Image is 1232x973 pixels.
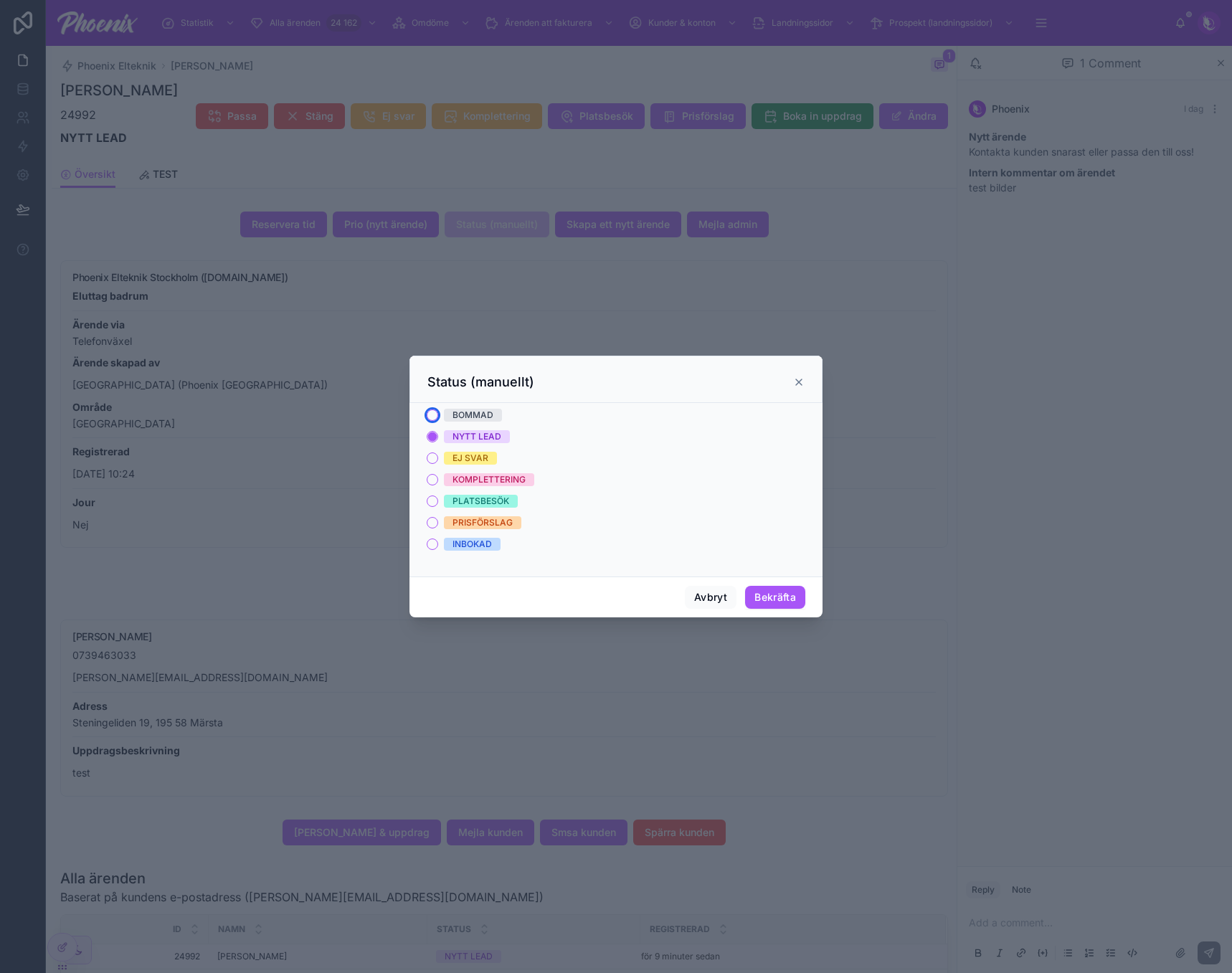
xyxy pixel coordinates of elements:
[452,538,492,551] div: INBOKAD
[745,586,805,609] button: Bekräfta
[685,586,736,609] button: Avbryt
[452,495,509,508] div: PLATSBESÖK
[427,374,534,391] h3: Status (manuellt)
[452,452,488,465] div: EJ SVAR
[452,409,493,422] div: BOMMAD
[452,430,501,443] div: NYTT LEAD
[452,473,526,486] div: KOMPLETTERING
[452,516,513,529] div: PRISFÖRSLAG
